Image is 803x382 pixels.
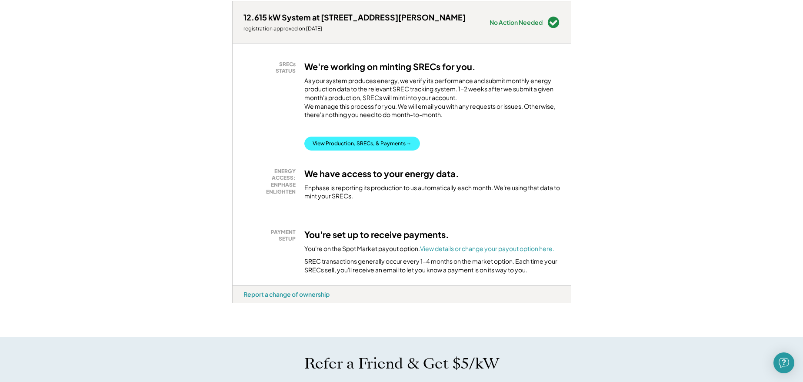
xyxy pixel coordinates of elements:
[243,25,466,32] div: registration approved on [DATE]
[304,168,459,179] h3: We have access to your energy data.
[248,168,296,195] div: ENERGY ACCESS: ENPHASE ENLIGHTEN
[304,355,499,373] h1: Refer a Friend & Get $5/kW
[304,184,560,201] div: Enphase is reporting its production to us automatically each month. We're using that data to mint...
[304,61,476,72] h3: We're working on minting SRECs for you.
[420,245,554,252] a: View details or change your payout option here.
[304,257,560,274] div: SREC transactions generally occur every 1-4 months on the market option. Each time your SRECs sel...
[304,245,554,253] div: You're on the Spot Market payout option.
[232,303,259,307] div: rkajfxjs - VA Distributed
[248,61,296,74] div: SRECs STATUS
[304,229,449,240] h3: You're set up to receive payments.
[490,19,543,25] div: No Action Needed
[248,229,296,242] div: PAYMENT SETUP
[304,77,560,124] div: As your system produces energy, we verify its performance and submit monthly energy production da...
[243,12,466,22] div: 12.615 kW System at [STREET_ADDRESS][PERSON_NAME]
[243,290,330,298] div: Report a change of ownership
[773,352,794,373] div: Open Intercom Messenger
[304,137,420,151] button: View Production, SRECs, & Payments →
